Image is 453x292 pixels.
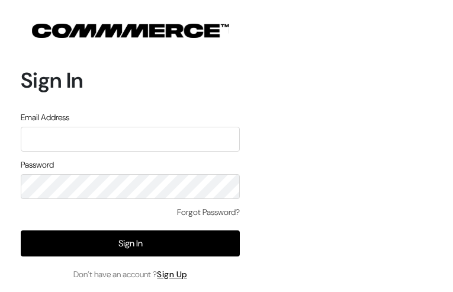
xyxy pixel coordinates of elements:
[21,68,240,93] h1: Sign In
[177,206,240,219] a: Forgot Password?
[73,268,187,281] span: Don’t have an account ?
[32,24,229,38] img: COMMMERCE
[21,230,240,256] button: Sign In
[21,111,69,124] label: Email Address
[21,159,54,171] label: Password
[157,269,187,280] a: Sign Up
